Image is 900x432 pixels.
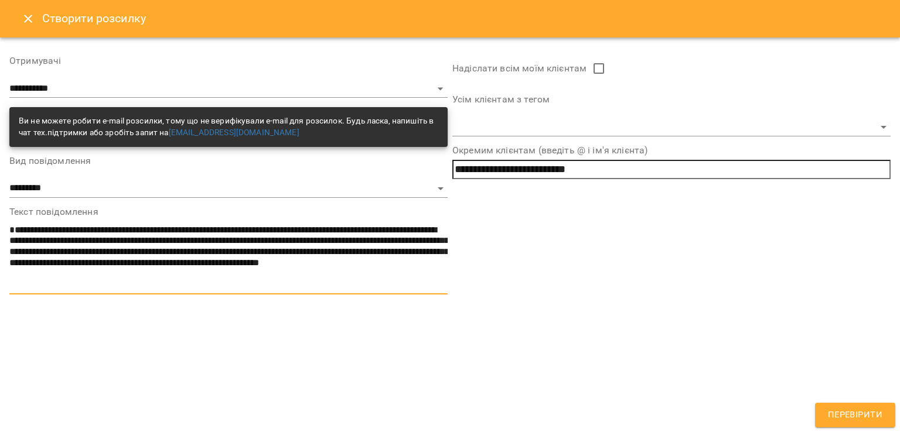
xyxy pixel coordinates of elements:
[42,9,146,28] h6: Створити розсилку
[14,5,42,33] button: Close
[452,56,891,81] label: Надіслати всім моїм клієнтам
[9,156,448,166] label: Вид повідомлення
[169,128,299,137] a: [EMAIL_ADDRESS][DOMAIN_NAME]
[19,116,434,137] span: Ви не можете робити e-mail розсилки, тому що не верифікували e-mail для розсилок. Будь ласка, нап...
[815,403,895,427] button: Перевірити
[828,407,882,423] span: Перевірити
[9,56,448,66] label: Отримувачі
[9,207,448,217] label: Текст повідомлення
[452,95,891,104] label: Усім клієнтам з тегом
[452,146,891,155] label: Окремим клієнтам (введіть @ і ім'я клієнта)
